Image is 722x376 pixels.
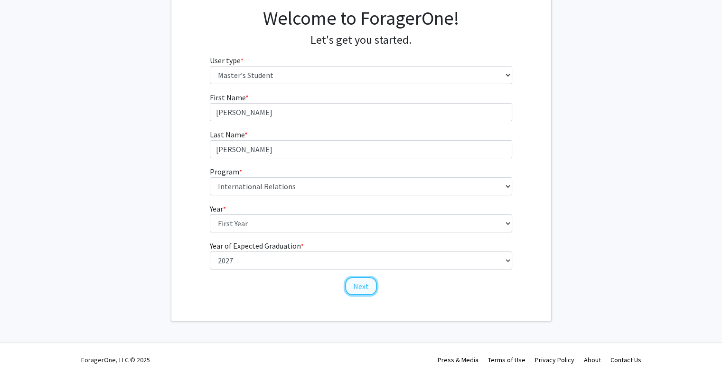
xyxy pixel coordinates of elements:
[488,356,525,364] a: Terms of Use
[210,130,244,139] span: Last Name
[210,240,304,251] label: Year of Expected Graduation
[584,356,601,364] a: About
[610,356,641,364] a: Contact Us
[7,333,40,369] iframe: Chat
[210,93,245,102] span: First Name
[210,166,242,177] label: Program
[210,33,512,47] h4: Let's get you started.
[345,277,377,295] button: Next
[210,55,244,66] label: User type
[210,7,512,29] h1: Welcome to ForagerOne!
[438,356,478,364] a: Press & Media
[535,356,574,364] a: Privacy Policy
[210,203,226,214] label: Year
